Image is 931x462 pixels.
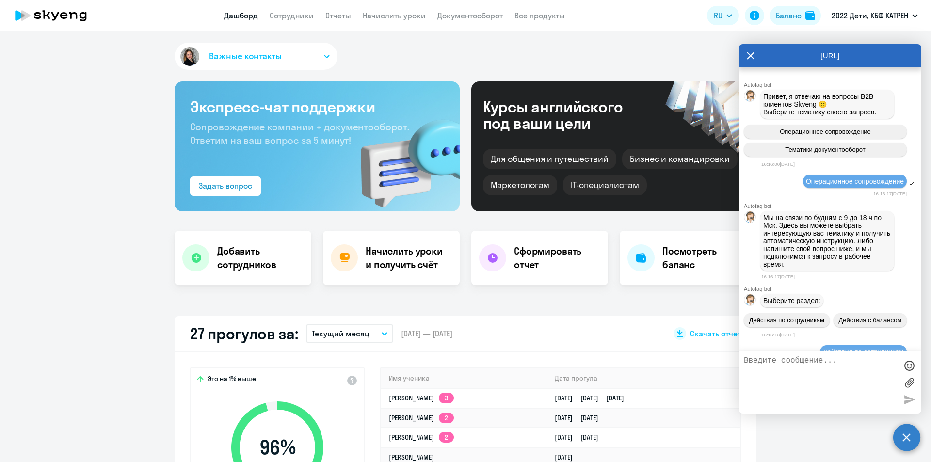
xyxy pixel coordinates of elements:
[744,211,756,225] img: bot avatar
[744,125,907,139] button: Операционное сопровождение
[834,313,907,327] button: Действия с балансом
[483,175,557,195] div: Маркетологам
[832,10,908,21] p: 2022 Дети, КБФ КАТРЕН
[690,328,741,339] span: Скачать отчет
[381,368,547,388] th: Имя ученика
[761,274,795,279] time: 16:16:17[DATE]
[439,413,454,423] app-skyeng-badge: 2
[347,102,460,211] img: bg-img
[437,11,503,20] a: Документооборот
[366,244,450,271] h4: Начислить уроки и получить счёт
[389,414,454,422] a: [PERSON_NAME]2
[744,286,921,292] div: Autofaq bot
[439,393,454,403] app-skyeng-badge: 3
[514,244,600,271] h4: Сформировать отчет
[780,128,871,135] span: Операционное сопровождение
[761,161,795,167] time: 16:16:00[DATE]
[744,203,921,209] div: Autofaq bot
[823,348,904,356] span: Действия по сотрудникам
[222,436,333,459] span: 96 %
[563,175,646,195] div: IT-специалистам
[389,453,434,462] a: [PERSON_NAME]
[763,297,820,304] span: Выберите раздел:
[744,294,756,308] img: bot avatar
[714,10,722,21] span: RU
[363,11,426,20] a: Начислить уроки
[744,82,921,88] div: Autofaq bot
[806,177,904,185] span: Операционное сопровождение
[555,433,606,442] a: [DATE][DATE]
[401,328,452,339] span: [DATE] — [DATE]
[514,11,565,20] a: Все продукты
[763,93,877,116] span: Привет, я отвечаю на вопросы B2B клиентов Skyeng 🙂 Выберите тематику своего запроса.
[555,394,632,402] a: [DATE][DATE][DATE]
[555,414,606,422] a: [DATE][DATE]
[622,149,738,169] div: Бизнес и командировки
[178,45,201,68] img: avatar
[312,328,369,339] p: Текущий месяц
[190,97,444,116] h3: Экспресс-чат поддержки
[838,317,901,324] span: Действия с балансом
[208,374,257,386] span: Это на 1% выше,
[761,332,795,337] time: 16:16:18[DATE]
[190,121,409,146] span: Сопровождение компании + документооборот. Ответим на ваш вопрос за 5 минут!
[744,313,830,327] button: Действия по сотрудникам
[325,11,351,20] a: Отчеты
[175,43,337,70] button: Важные контакты
[555,453,580,462] a: [DATE]
[483,98,649,131] div: Курсы английского под ваши цели
[770,6,821,25] button: Балансbalance
[224,11,258,20] a: Дашборд
[389,394,454,402] a: [PERSON_NAME]3
[190,176,261,196] button: Задать вопрос
[744,143,907,157] button: Тематики документооборот
[902,375,916,390] label: Лимит 10 файлов
[873,191,907,196] time: 16:16:17[DATE]
[306,324,393,343] button: Текущий месяц
[776,10,802,21] div: Баланс
[190,324,298,343] h2: 27 прогулов за:
[749,317,824,324] span: Действия по сотрудникам
[199,180,252,191] div: Задать вопрос
[389,433,454,442] a: [PERSON_NAME]2
[547,368,740,388] th: Дата прогула
[827,4,923,27] button: 2022 Дети, КБФ КАТРЕН
[483,149,616,169] div: Для общения и путешествий
[744,90,756,104] img: bot avatar
[785,146,866,153] span: Тематики документооборот
[209,50,282,63] span: Важные контакты
[217,244,304,271] h4: Добавить сотрудников
[270,11,314,20] a: Сотрудники
[662,244,749,271] h4: Посмотреть баланс
[439,432,454,443] app-skyeng-badge: 2
[763,214,892,268] span: Мы на связи по будням с 9 до 18 ч по Мск. Здесь вы можете выбрать интересующую вас тематику и пол...
[805,11,815,20] img: balance
[707,6,739,25] button: RU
